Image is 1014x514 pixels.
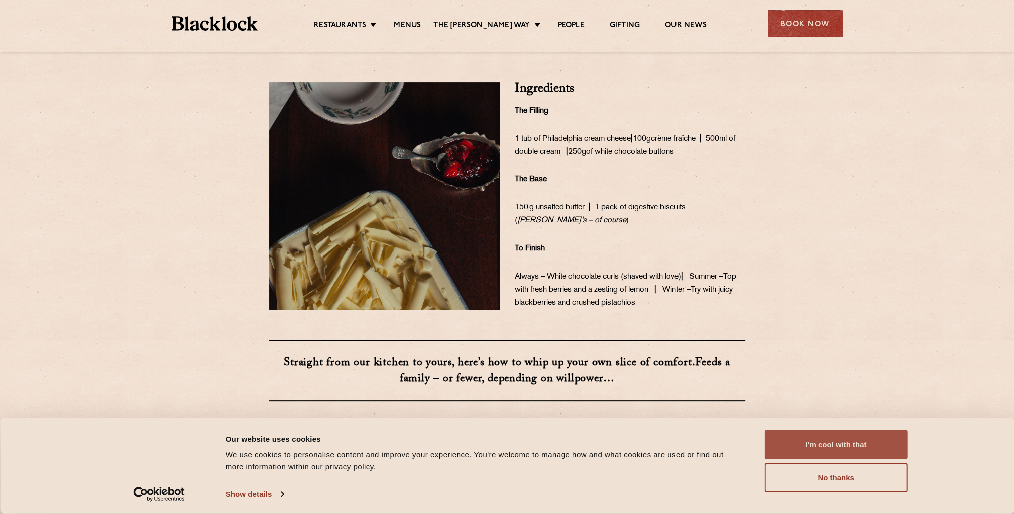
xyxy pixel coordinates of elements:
[560,148,586,156] span: 250g
[433,21,530,32] a: The [PERSON_NAME] Way
[226,433,742,445] div: Our website uses cookies
[284,354,730,389] span: Straight from our kitchen to yours, here’s how to whip up your own slice of comfort.
[651,135,706,143] span: crème fraîche
[654,286,656,294] strong: |
[765,430,908,459] button: I'm cool with that
[515,273,736,294] span: Top with fresh berries and a zesting of lemon
[115,487,203,502] a: Usercentrics Cookiebot - opens in a new window
[226,449,742,473] div: We use cookies to personalise content and improve your experience. You're welcome to manage how a...
[765,463,908,492] button: No thanks
[515,245,545,252] span: To Finish
[589,204,591,211] strong: |
[681,273,683,281] strong: |
[515,273,689,281] span: Always – White chocolate curls (shaved with love)
[517,217,626,224] span: [PERSON_NAME]’s – of course
[626,217,629,224] span: )
[566,148,568,156] strong: |
[314,21,366,32] a: Restaurants
[172,16,258,31] img: BL_Textured_Logo-footer-cropped.svg
[515,273,736,294] span: Summer –
[400,354,730,389] span: Feeds a family – or fewer, depending on willpower…
[515,79,574,101] strong: Ingredients
[515,286,733,307] span: Winter –
[631,135,633,143] strong: |
[515,204,686,224] span: 1 pack of digestive biscuits (
[610,21,640,32] a: Gifting
[665,21,707,32] a: Our News
[515,176,547,183] span: The Base
[515,107,548,115] span: The Filling
[700,135,702,143] strong: |
[515,135,735,156] span: 500ml of double cream
[394,21,421,32] a: Menus
[768,10,843,37] div: Book Now
[515,286,733,307] span: Try with juicy blackberries and crushed pistachios
[226,487,284,502] a: Show details
[515,204,585,211] span: 150 g unsalted butter
[560,148,674,156] span: of white chocolate buttons
[515,135,651,143] span: 1 tub of Philadelphia cream cheese 100g
[558,21,585,32] a: People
